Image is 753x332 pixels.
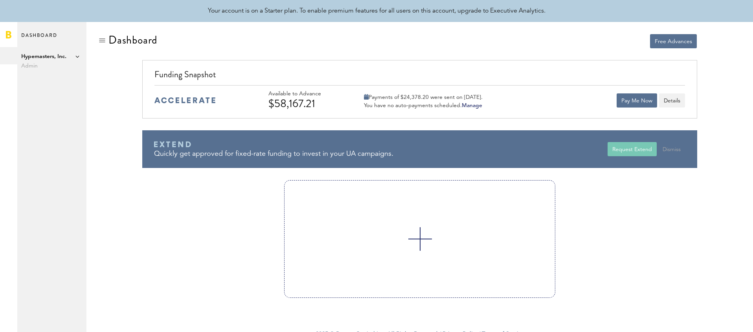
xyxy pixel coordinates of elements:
[21,52,83,61] span: Hypemasters, Inc.
[608,142,657,156] button: Request Extend
[692,308,745,328] iframe: Opens a widget where you can find more information
[268,97,343,110] div: $58,167.21
[617,93,657,108] button: Pay Me Now
[659,93,685,108] button: Details
[154,97,215,103] img: accelerate-medium-blue-logo.svg
[21,61,83,71] span: Admin
[462,103,482,108] a: Manage
[364,102,483,109] div: You have no auto-payments scheduled.
[108,34,157,46] div: Dashboard
[21,31,57,47] span: Dashboard
[364,94,483,101] div: Payments of $24,378.20 were sent on [DATE].
[154,141,191,148] img: Braavo Extend
[208,6,545,16] div: Your account is on a Starter plan. To enable premium features for all users on this account, upgr...
[268,91,343,97] div: Available to Advance
[650,34,697,48] button: Free Advances
[658,142,685,156] button: Dismiss
[154,149,607,159] div: Quickly get approved for fixed-rate funding to invest in your UA campaigns.
[154,68,685,85] div: Funding Snapshot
